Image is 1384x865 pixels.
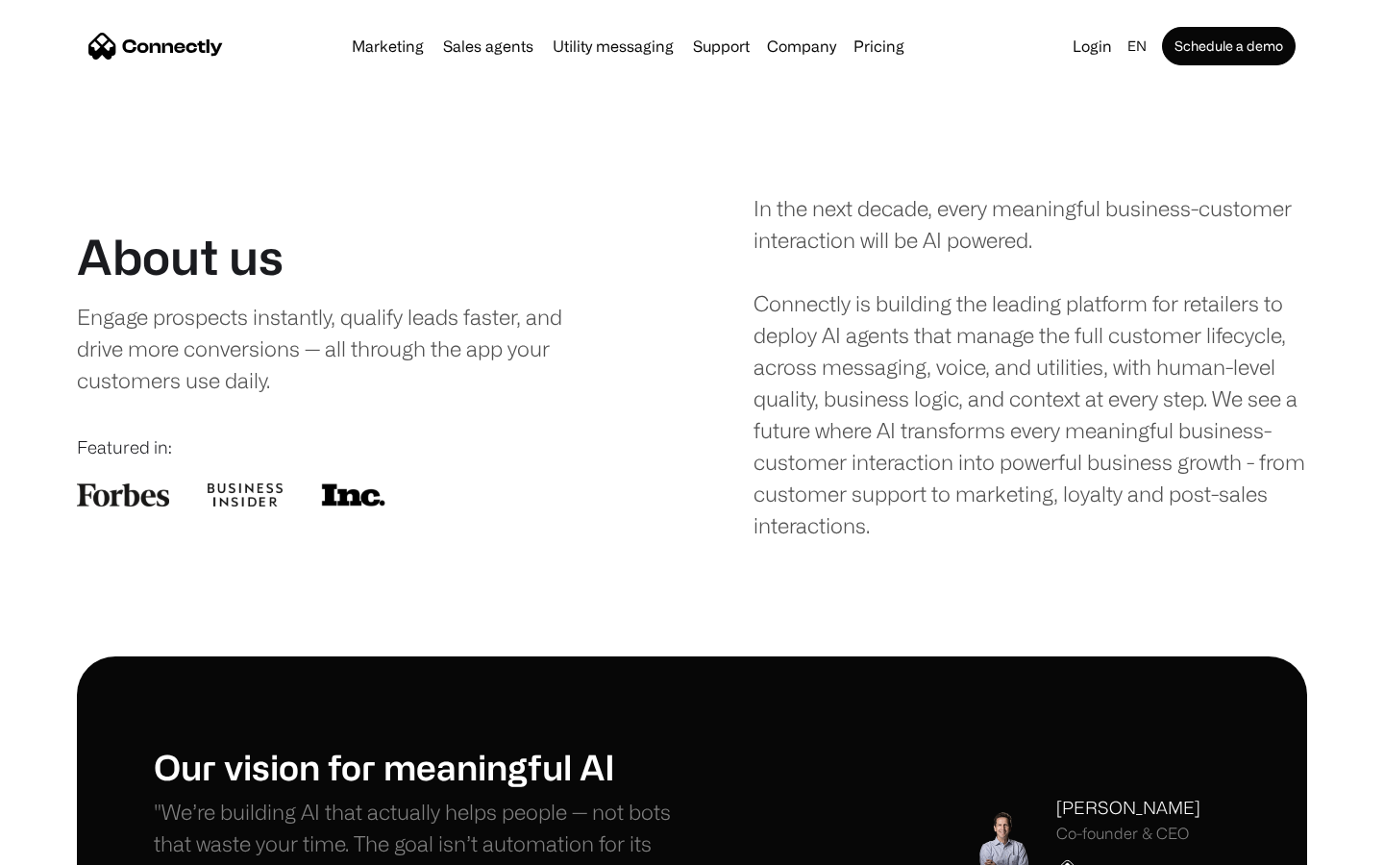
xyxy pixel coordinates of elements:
a: Schedule a demo [1162,27,1296,65]
a: Utility messaging [545,38,681,54]
div: [PERSON_NAME] [1056,795,1200,821]
div: Engage prospects instantly, qualify leads faster, and drive more conversions — all through the ap... [77,301,603,396]
h1: About us [77,228,284,285]
div: en [1127,33,1147,60]
div: Co-founder & CEO [1056,825,1200,843]
div: Company [767,33,836,60]
aside: Language selected: English [19,829,115,858]
a: Marketing [344,38,432,54]
h1: Our vision for meaningful AI [154,746,692,787]
ul: Language list [38,831,115,858]
div: In the next decade, every meaningful business-customer interaction will be AI powered. Connectly ... [754,192,1307,541]
a: Login [1065,33,1120,60]
a: Sales agents [435,38,541,54]
a: Pricing [846,38,912,54]
div: Featured in: [77,434,630,460]
a: Support [685,38,757,54]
